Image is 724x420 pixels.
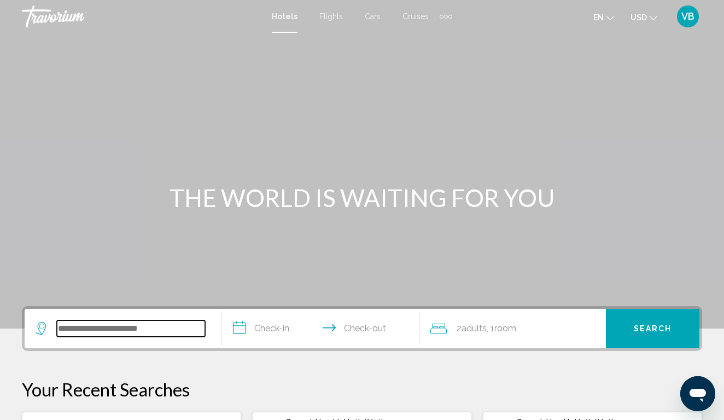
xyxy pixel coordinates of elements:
[319,12,343,21] a: Flights
[25,309,699,348] div: Search widget
[222,309,419,348] button: Check in and out dates
[630,9,657,25] button: Change currency
[487,321,516,336] span: , 1
[462,323,487,333] span: Adults
[593,13,604,22] span: en
[680,376,715,411] iframe: Button to launch messaging window
[402,12,429,21] a: Cruises
[634,325,672,333] span: Search
[22,5,261,27] a: Travorium
[457,321,487,336] span: 2
[157,183,567,212] h1: THE WORLD IS WAITING FOR YOU
[681,11,694,22] span: VB
[22,378,702,400] p: Your Recent Searches
[272,12,297,21] a: Hotels
[606,309,699,348] button: Search
[365,12,381,21] a: Cars
[419,309,606,348] button: Travelers: 2 adults, 0 children
[440,8,452,25] button: Extra navigation items
[593,9,614,25] button: Change language
[630,13,647,22] span: USD
[494,323,516,333] span: Room
[674,5,702,28] button: User Menu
